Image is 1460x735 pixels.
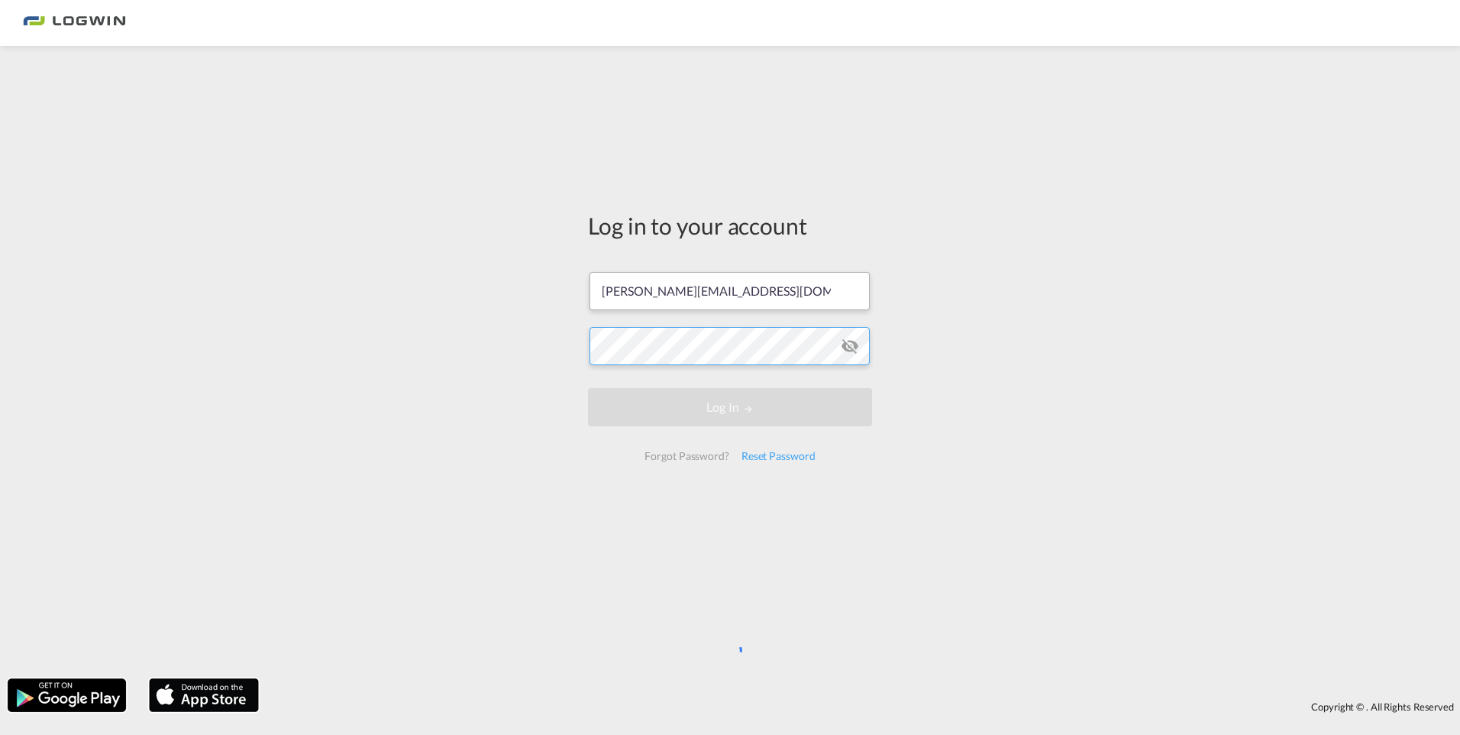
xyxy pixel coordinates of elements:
[638,442,735,470] div: Forgot Password?
[23,6,126,40] img: bc73a0e0d8c111efacd525e4c8ad7d32.png
[266,694,1460,720] div: Copyright © . All Rights Reserved
[735,442,822,470] div: Reset Password
[6,677,128,714] img: google.png
[588,209,872,241] div: Log in to your account
[841,337,859,355] md-icon: icon-eye-off
[589,272,870,310] input: Enter email/phone number
[147,677,260,714] img: apple.png
[588,388,872,426] button: LOGIN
